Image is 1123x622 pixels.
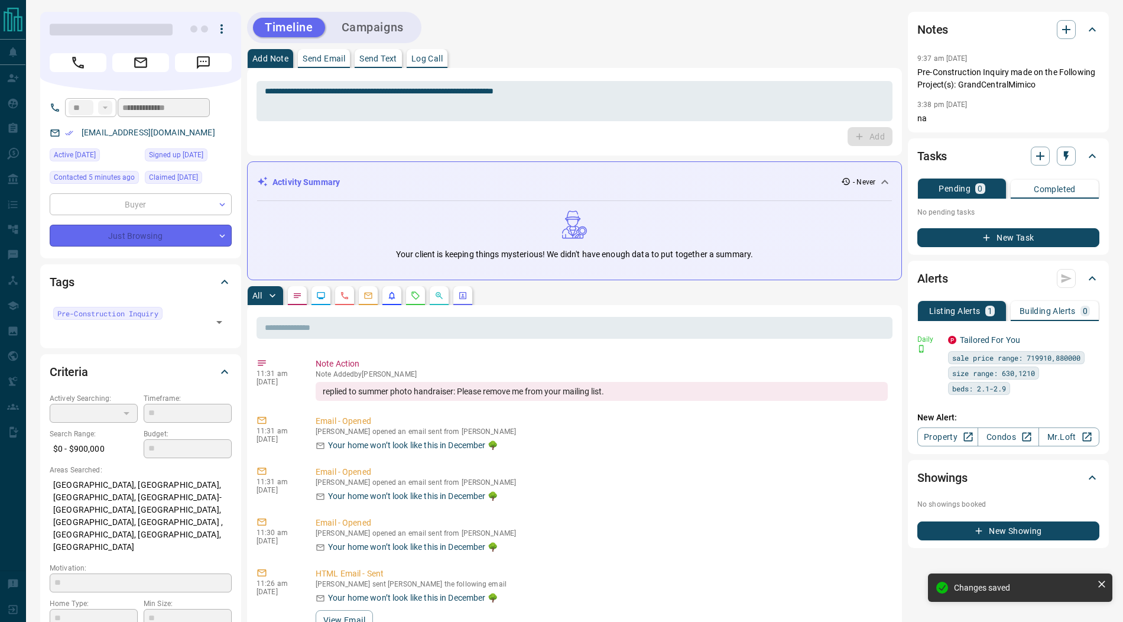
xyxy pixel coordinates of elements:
[917,203,1099,221] p: No pending tasks
[917,54,968,63] p: 9:37 am [DATE]
[50,358,232,386] div: Criteria
[952,383,1006,394] span: beds: 2.1-2.9
[54,149,96,161] span: Active [DATE]
[257,486,298,494] p: [DATE]
[917,20,948,39] h2: Notes
[387,291,397,300] svg: Listing Alerts
[917,264,1099,293] div: Alerts
[50,225,232,247] div: Just Browsing
[144,598,232,609] p: Min Size:
[257,588,298,596] p: [DATE]
[50,393,138,404] p: Actively Searching:
[458,291,468,300] svg: Agent Actions
[175,53,232,72] span: Message
[328,490,498,503] p: Your home won’t look like this in December 🌳
[257,171,892,193] div: Activity Summary- Never
[316,427,888,436] p: [PERSON_NAME] opened an email sent from [PERSON_NAME]
[316,529,888,537] p: [PERSON_NAME] opened an email sent from [PERSON_NAME]
[952,367,1035,379] span: size range: 630,1210
[50,193,232,215] div: Buyer
[316,415,888,427] p: Email - Opened
[316,370,888,378] p: Note Added by [PERSON_NAME]
[149,149,203,161] span: Signed up [DATE]
[917,228,1099,247] button: New Task
[952,352,1080,364] span: sale price range: 719910,880000
[917,66,1099,91] p: Pre-Construction Inquiry made on the Following Project(s): GrandCentralMimico
[54,171,135,183] span: Contacted 5 minutes ago
[1038,427,1099,446] a: Mr.Loft
[917,345,926,353] svg: Push Notification Only
[257,435,298,443] p: [DATE]
[316,382,888,401] div: replied to summer photo handraiser: Please remove me from your mailing list.
[434,291,444,300] svg: Opportunities
[50,475,232,557] p: [GEOGRAPHIC_DATA], [GEOGRAPHIC_DATA], [GEOGRAPHIC_DATA], [GEOGRAPHIC_DATA]-[GEOGRAPHIC_DATA], [GE...
[411,54,443,63] p: Log Call
[82,128,215,137] a: [EMAIL_ADDRESS][DOMAIN_NAME]
[50,362,88,381] h2: Criteria
[917,334,941,345] p: Daily
[917,15,1099,44] div: Notes
[316,478,888,487] p: [PERSON_NAME] opened an email sent from [PERSON_NAME]
[50,268,232,296] div: Tags
[50,53,106,72] span: Call
[272,176,340,189] p: Activity Summary
[257,378,298,386] p: [DATE]
[917,269,948,288] h2: Alerts
[917,147,947,166] h2: Tasks
[112,53,169,72] span: Email
[257,579,298,588] p: 11:26 am
[144,393,232,404] p: Timeframe:
[257,427,298,435] p: 11:31 am
[917,427,978,446] a: Property
[917,101,968,109] p: 3:38 pm [DATE]
[252,54,288,63] p: Add Note
[1020,307,1076,315] p: Building Alerts
[396,248,753,261] p: Your client is keeping things mysterious! We didn't have enough data to put together a summary.
[1083,307,1088,315] p: 0
[145,148,232,165] div: Mon Jul 06 2020
[50,429,138,439] p: Search Range:
[50,439,138,459] p: $0 - $900,000
[253,18,325,37] button: Timeline
[257,537,298,545] p: [DATE]
[149,171,198,183] span: Claimed [DATE]
[252,291,262,300] p: All
[50,273,74,291] h2: Tags
[316,466,888,478] p: Email - Opened
[363,291,373,300] svg: Emails
[257,529,298,537] p: 11:30 am
[293,291,302,300] svg: Notes
[929,307,981,315] p: Listing Alerts
[917,468,968,487] h2: Showings
[948,336,956,344] div: property.ca
[316,568,888,580] p: HTML Email - Sent
[257,478,298,486] p: 11:31 am
[50,465,232,475] p: Areas Searched:
[359,54,397,63] p: Send Text
[917,499,1099,510] p: No showings booked
[939,184,971,193] p: Pending
[328,541,498,553] p: Your home won’t look like this in December 🌳
[411,291,420,300] svg: Requests
[57,307,158,319] span: Pre-Construction Inquiry
[960,335,1020,345] a: Tailored For You
[316,291,326,300] svg: Lead Browsing Activity
[145,171,232,187] div: Thu Apr 08 2021
[917,521,1099,540] button: New Showing
[316,580,888,588] p: [PERSON_NAME] sent [PERSON_NAME] the following email
[978,427,1038,446] a: Condos
[211,314,228,331] button: Open
[303,54,345,63] p: Send Email
[917,412,1099,424] p: New Alert:
[257,370,298,378] p: 11:31 am
[988,307,992,315] p: 1
[328,439,498,452] p: Your home won’t look like this in December 🌳
[50,563,232,574] p: Motivation:
[65,129,73,137] svg: Email Verified
[917,112,1099,125] p: na
[340,291,349,300] svg: Calls
[144,429,232,439] p: Budget:
[330,18,416,37] button: Campaigns
[316,517,888,529] p: Email - Opened
[316,358,888,370] p: Note Action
